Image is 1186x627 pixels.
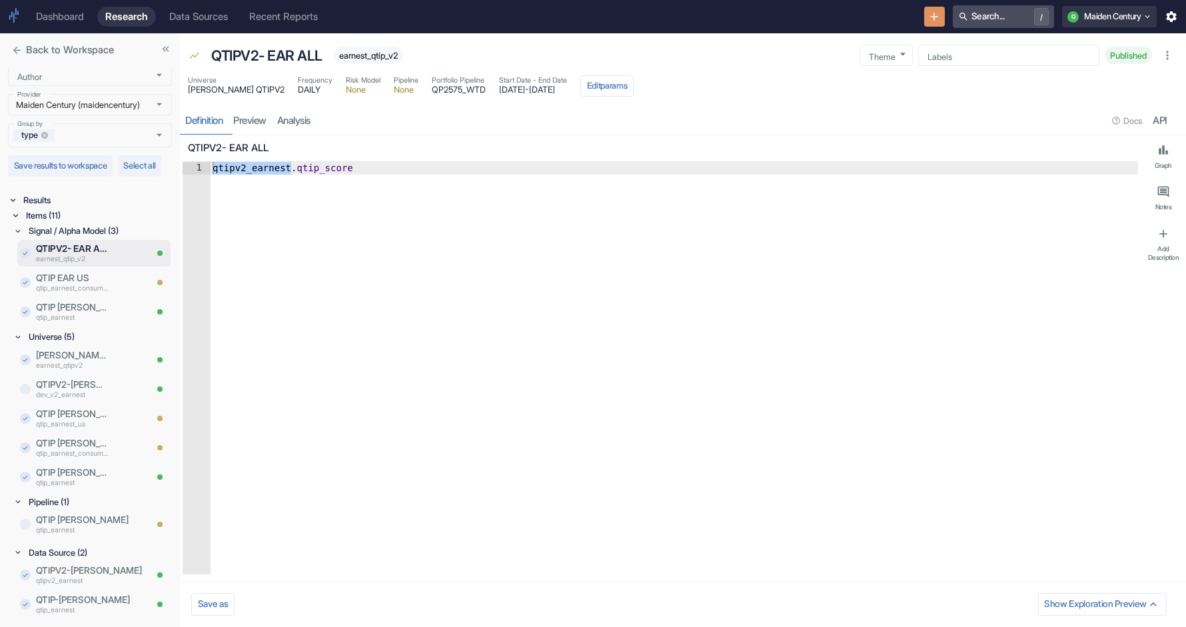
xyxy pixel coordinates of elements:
[36,271,109,294] a: QTIP EAR USqtip_earnest_consumer
[36,348,109,371] a: [PERSON_NAME] QTIPV2earnest_qtipv2
[36,436,109,459] a: QTIP [PERSON_NAME] Consumerqtip_earnest_consumer
[334,51,403,61] span: earnest_qtip_v2
[23,208,172,223] div: Items (11)
[228,107,272,135] a: preview
[298,75,332,86] span: Frequency
[36,348,109,362] p: [PERSON_NAME] QTIPV2
[169,11,228,23] div: Data Sources
[36,436,109,450] p: QTIP [PERSON_NAME] Consumer
[241,7,326,27] a: Recent Reports
[36,593,145,616] a: QTIP-[PERSON_NAME]qtip_earnest
[432,86,486,95] span: QP2575_WTD
[36,255,109,265] p: earnest_qtip_v2
[1146,245,1181,261] div: Add Description
[151,67,167,83] button: Open
[924,7,945,27] button: New Resource
[26,545,172,560] div: Data Source (2)
[17,90,41,99] label: Provider
[36,284,109,295] p: qtip_earnest_consumer
[36,301,109,314] p: QTIP [PERSON_NAME]
[36,301,109,323] a: QTIP [PERSON_NAME]qtip_earnest
[157,40,175,58] button: Collapse Sidebar
[36,407,109,420] p: QTIP [PERSON_NAME] US
[188,75,285,86] span: Universe
[36,466,109,488] a: QTIP [PERSON_NAME]qtip_earnest
[394,86,418,95] span: None
[36,419,109,430] p: qtip_earnest_us
[36,564,145,577] p: QTIPV2-[PERSON_NAME]
[16,129,43,141] span: type
[26,223,172,239] div: Signal / Alpha Model (3)
[346,86,380,95] span: None
[188,141,1133,155] p: QTIPV2- EAR ALL
[36,576,145,586] p: qtipv2_earnest
[432,75,486,86] span: Portfolio Pipeline
[394,75,418,86] span: Pipeline
[26,43,114,57] p: Back to Workspace
[249,11,318,23] div: Recent Reports
[185,115,223,127] div: Definition
[346,75,380,86] span: Risk Model
[118,155,162,177] button: Select all
[1067,11,1079,23] div: Q
[36,11,84,23] div: Dashboard
[26,494,172,510] div: Pipeline (1)
[1062,6,1157,27] button: QMaiden Century
[36,513,145,536] a: QTIP [PERSON_NAME]qtip_earnest
[36,513,145,526] p: QTIP [PERSON_NAME]
[1107,111,1147,132] button: Docs
[36,605,145,616] p: qtip_earnest
[36,593,145,606] p: QTIP-[PERSON_NAME]
[151,97,167,113] button: Open
[36,525,145,536] p: qtip_earnest
[211,45,322,67] p: QTIPV2- EAR ALL
[36,378,109,391] p: QTIPV2-[PERSON_NAME]
[8,155,113,177] button: Save results to workspace
[953,5,1054,28] button: Search.../
[36,271,109,285] p: QTIP EAR US
[183,162,211,175] div: 1
[272,107,316,135] a: analysis
[36,378,109,400] a: QTIPV2-[PERSON_NAME]dev_v2_earnest
[188,86,285,95] span: [PERSON_NAME] QTIPV2
[180,107,1186,135] div: resource tabs
[161,7,236,27] a: Data Sources
[1143,138,1183,175] button: Graph
[191,593,235,616] button: Save as
[499,86,567,95] span: [DATE] - [DATE]
[21,193,172,208] div: Results
[499,75,567,86] span: Start Date - End Date
[36,242,109,255] p: QTIPV2- EAR ALL
[36,448,109,459] p: qtip_earnest_consumer
[105,11,148,23] div: Research
[1153,115,1167,127] div: API
[208,41,326,69] div: QTIPV2- EAR ALL
[189,51,200,64] span: Signal
[17,119,43,129] label: Group by
[580,75,634,97] button: Editparams
[36,313,109,324] p: qtip_earnest
[36,466,109,479] p: QTIP [PERSON_NAME]
[298,86,332,95] span: DAILY
[28,7,92,27] a: Dashboard
[1105,51,1152,61] span: Published
[1143,180,1183,217] button: Notes
[97,7,156,27] a: Research
[1038,593,1167,616] button: Show Exploration Preview
[36,564,145,586] a: QTIPV2-[PERSON_NAME]qtipv2_earnest
[26,329,172,344] div: Universe (5)
[13,129,55,142] div: type
[36,407,109,430] a: QTIP [PERSON_NAME] USqtip_earnest_us
[36,242,109,265] a: QTIPV2- EAR ALLearnest_qtip_v2
[36,360,109,371] p: earnest_qtipv2
[36,390,109,400] p: dev_v2_earnest
[151,127,167,143] button: Open
[8,41,26,59] button: close
[36,478,109,488] p: qtip_earnest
